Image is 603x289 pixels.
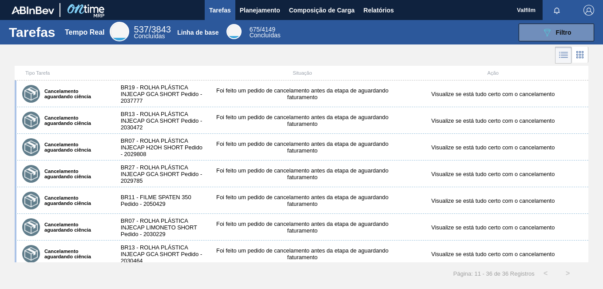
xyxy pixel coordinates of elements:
span: Filtro [556,29,571,36]
div: Foi feito um pedido de cancelamento antes da etapa de aguardando faturamento [207,167,397,181]
div: BR27 - ROLHA PLÁSTICA INJECAP GCA SHORT Pedido - 2029785 [112,164,207,184]
div: BR07 - ROLHA PLÁSTICA INJECAP H2OH SHORT Pedido - 2029808 [112,137,207,157]
div: Visualize se está tudo certo com o cancelamento [398,117,588,124]
label: Cancelamento aguardando ciência [40,88,106,99]
label: Cancelamento aguardando ciência [40,195,106,206]
span: / [134,24,171,34]
div: BR13 - ROLHA PLÁSTICA INJECAP GCA SHORT Pedido - 2030472 [112,111,207,131]
span: 1 - 36 de 36 Registros [478,270,535,277]
div: Visualize se está tudo certo com o cancelamento [398,171,588,177]
div: Foi feito um pedido de cancelamento antes da etapa de aguardando faturamento [207,87,397,100]
div: Visão em Lista [555,47,572,64]
div: Foi feito um pedido de cancelamento antes da etapa de aguardando faturamento [207,194,397,207]
div: Base Line [226,24,242,39]
span: 675 [250,26,260,33]
div: Visualize se está tudo certo com o cancelamento [398,251,588,257]
span: Composição de Carga [289,5,355,16]
label: Cancelamento aguardando ciência [40,222,106,233]
label: Cancelamento aguardando ciência [40,169,106,179]
div: BR11 - FILME SPATEN 350 Pedido - 2050429 [112,194,207,207]
span: Relatórios [364,5,394,16]
span: Tarefas [209,5,231,16]
div: Foi feito um pedido de cancelamento antes da etapa de aguardando faturamento [207,140,397,154]
div: Foi feito um pedido de cancelamento antes da etapa de aguardando faturamento [207,247,397,261]
img: TNhmsLtSVTkK8tSr43FrP2fwEKptu5GPRR3wAAAABJRU5ErkJggg== [12,6,54,14]
span: 537 [134,24,149,34]
font: 3843 [151,24,171,34]
div: Visualize se está tudo certo com o cancelamento [398,224,588,231]
button: < [535,262,557,285]
div: Visualize se está tudo certo com o cancelamento [398,197,588,204]
span: Planejamento [240,5,280,16]
div: Ação [398,70,588,76]
label: Cancelamento aguardando ciência [40,115,106,126]
div: Real Time [110,22,129,41]
div: Tempo Real [65,28,105,36]
div: BR19 - ROLHA PLÁSTICA INJECAP GCA SHORT Pedido - 2037777 [112,84,207,104]
div: Foi feito um pedido de cancelamento antes da etapa de aguardando faturamento [207,221,397,234]
div: BR07 - ROLHA PLÁSTICA INJECAP LIMONETO SHORT Pedido - 2030229 [112,217,207,237]
div: Base Line [250,27,281,38]
img: Logout [583,5,594,16]
div: Real Time [134,26,171,39]
h1: Tarefas [9,27,56,37]
label: Cancelamento aguardando ciência [40,142,106,153]
button: Filtro [519,24,594,41]
div: Visualize se está tudo certo com o cancelamento [398,91,588,97]
span: Página: 1 [453,270,478,277]
span: / [250,26,275,33]
div: BR13 - ROLHA PLÁSTICA INJECAP GCA SHORT Pedido - 2030464 [112,244,207,264]
div: Situação [207,70,397,76]
div: Linha de base [177,29,218,36]
button: > [557,262,579,285]
div: Foi feito um pedido de cancelamento antes da etapa de aguardando faturamento [207,114,397,127]
button: Notificações [543,4,571,16]
div: Visualize se está tudo certo com o cancelamento [398,144,588,151]
label: Cancelamento aguardando ciência [40,249,106,259]
div: Tipo Tarefa [16,70,112,76]
font: 4149 [262,26,275,33]
div: Visão em Cards [572,47,588,64]
span: Concluídas [250,32,281,39]
span: Concluídas [134,32,165,40]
